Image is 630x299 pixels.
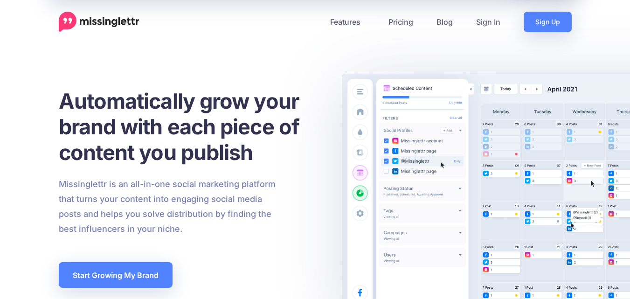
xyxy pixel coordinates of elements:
a: Pricing [377,12,425,32]
h1: Automatically grow your brand with each piece of content you publish [59,88,322,165]
a: Features [318,12,377,32]
a: Start Growing My Brand [59,262,173,288]
a: Home [59,12,139,32]
a: Sign In [464,12,512,32]
a: Sign Up [524,12,572,32]
a: Blog [425,12,464,32]
p: Missinglettr is an all-in-one social marketing platform that turns your content into engaging soc... [59,177,276,236]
